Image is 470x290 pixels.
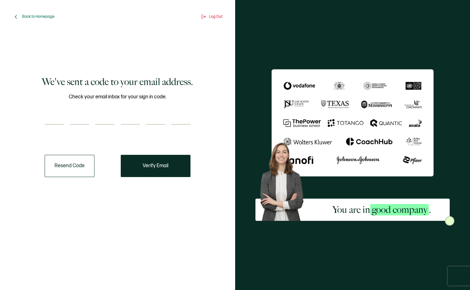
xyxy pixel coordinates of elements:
span: Check your email inbox for your sign in code. [69,93,166,101]
h1: We've sent a code to your email address. [42,76,193,88]
img: Sertifier Signup - You are in <span class="strong-h">good company</span>. Hero [255,139,314,221]
span: Log Out [209,14,222,19]
button: Resend Code [45,155,94,177]
img: Sertifier Signup [445,216,454,226]
span: Back to Homepage [22,14,55,19]
img: Sertifier We've sent a code to your email address. [272,69,434,176]
span: Verify Email [143,163,168,168]
button: Verify Email [121,155,190,177]
span: good company [370,204,429,215]
h2: You are in . [332,203,431,216]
